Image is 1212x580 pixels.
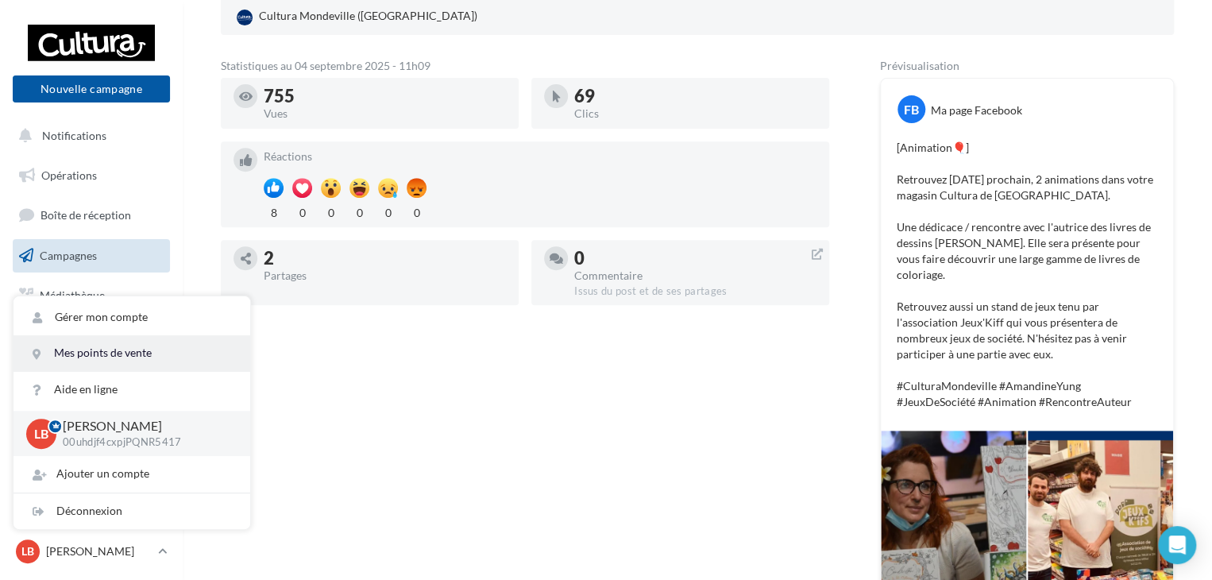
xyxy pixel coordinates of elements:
a: Mes points de vente [14,335,250,371]
a: LB [PERSON_NAME] [13,536,170,566]
button: Notifications [10,119,167,153]
p: [PERSON_NAME] [46,543,152,559]
a: Boîte de réception [10,198,173,232]
div: Ajouter un compte [14,456,250,492]
div: Partages [264,270,506,281]
a: Cultura Mondeville ([GEOGRAPHIC_DATA]) [234,5,542,29]
span: Notifications [42,129,106,142]
p: 00uhdjf4cxpjPQNR5417 [63,435,225,450]
a: Campagnes [10,239,173,273]
span: Opérations [41,168,97,182]
p: [Animation🎈] Retrouvez [DATE] prochain, 2 animations dans votre magasin Cultura de [GEOGRAPHIC_DA... [897,140,1157,410]
div: Open Intercom Messenger [1158,526,1196,564]
div: 0 [292,202,312,221]
span: Médiathèque [40,288,105,301]
a: Calendrier [10,318,173,351]
a: Aide en ligne [14,372,250,408]
span: LB [34,424,48,443]
a: Opérations [10,159,173,192]
span: LB [21,543,34,559]
div: 0 [321,202,341,221]
div: Clics [574,108,816,119]
p: [PERSON_NAME] [63,417,225,435]
div: 8 [264,202,284,221]
div: 69 [574,87,816,105]
div: 0 [349,202,369,221]
div: Issus du post et de ses partages [574,284,816,299]
div: Ma page Facebook [931,102,1022,118]
button: Nouvelle campagne [13,75,170,102]
div: Vues [264,108,506,119]
div: Cultura Mondeville ([GEOGRAPHIC_DATA]) [234,5,481,29]
a: Gérer mon compte [14,300,250,335]
div: Prévisualisation [880,60,1174,72]
span: Boîte de réception [41,208,131,222]
div: Statistiques au 04 septembre 2025 - 11h09 [221,60,829,72]
div: FB [897,95,925,123]
div: Réactions [264,151,816,162]
a: Médiathèque [10,279,173,312]
div: Commentaire [574,270,816,281]
div: Déconnexion [14,493,250,529]
div: 2 [264,249,506,267]
div: 0 [378,202,398,221]
div: 755 [264,87,506,105]
span: Campagnes [40,249,97,262]
div: 0 [407,202,427,221]
div: 0 [574,249,816,267]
